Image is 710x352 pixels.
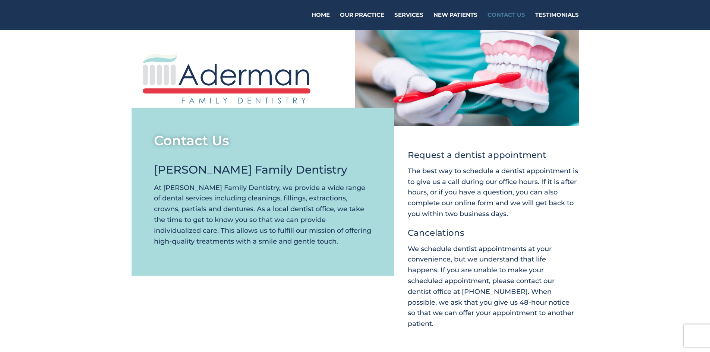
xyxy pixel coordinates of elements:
h1: Contact Us [154,130,372,155]
p: The best way to schedule a dentist appointment is to give us a call during our office hours. If i... [408,166,578,219]
a: Our Practice [340,12,384,30]
p: At [PERSON_NAME] Family Dentistry, we provide a wide range of dental services including cleanings... [154,183,372,247]
h2: Request a dentist appointment [408,148,578,166]
h2: Cancelations [408,226,578,244]
a: Services [394,12,423,30]
p: We schedule dentist appointments at your convenience, but we understand that life happens. If you... [408,244,578,329]
img: aderman-logo-full-color-on-transparent-vector [143,52,310,104]
h2: [PERSON_NAME] Family Dentistry [154,161,372,183]
a: Contact Us [487,12,525,30]
a: Home [312,12,330,30]
a: New Patients [433,12,477,30]
a: Testimonials [535,12,579,30]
